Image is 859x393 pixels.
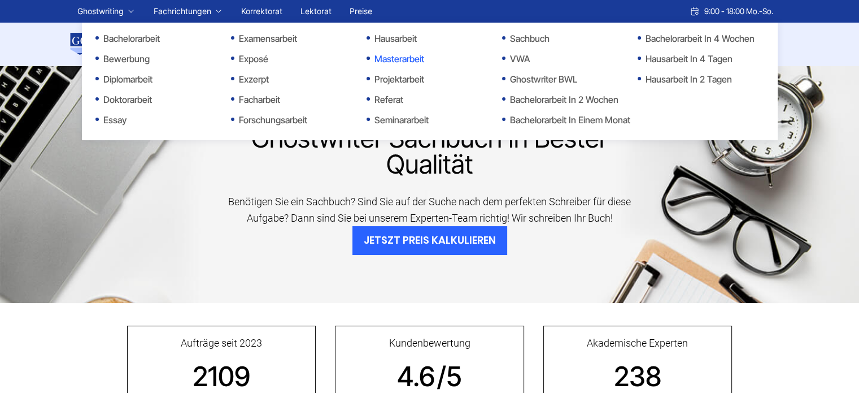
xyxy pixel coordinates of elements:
[550,338,726,349] span: Akademische Experten
[690,7,700,16] img: Schedule
[502,93,615,106] a: Bachelorarbeit in 2 Wochen
[638,32,751,45] a: Bachelorarbeit in 4 Wochen
[367,32,479,45] a: Hausarbeit
[437,360,462,393] strong: /5
[133,338,310,349] span: Aufträge seit 2023
[95,52,208,66] a: Bewerbung
[154,5,211,18] a: Fachrichtungen
[95,32,208,45] a: Bachelorarbeit
[231,72,344,86] a: Exzerpt
[231,113,344,127] a: Forschungsarbeit
[704,5,773,18] span: 9:00 - 18:00 Mo.-So.
[367,52,479,66] a: Masterarbeit
[638,52,751,66] a: Hausarbeit in 4 Tagen
[367,113,479,127] a: Seminararbeit
[95,72,208,86] a: Diplomarbeit
[95,93,208,106] a: Doktorarbeit
[300,6,332,16] a: Lektorat
[231,93,344,106] a: Facharbeit
[502,113,615,127] a: Bachelorarbeit in einem Monat
[350,6,372,16] a: Preise
[367,93,479,106] a: Referat
[397,360,435,393] strong: 4.6
[367,72,479,86] a: Projektarbeit
[231,52,344,66] a: Exposé
[231,32,344,45] a: Examensarbeit
[502,72,615,86] a: Ghostwriter BWL
[95,113,208,127] a: Essay
[638,72,751,86] a: Hausarbeit in 2 Tagen
[77,5,124,18] a: Ghostwriting
[241,6,282,16] a: Korrektorat
[68,33,150,55] img: logo wirschreiben
[502,32,615,45] a: Sachbuch
[227,125,632,177] h1: Ghostwriter Sachbuch in bester Qualität
[352,226,507,255] button: JETSZT PREIS KALKULIEREN
[193,360,250,393] strong: 2109
[341,338,518,349] span: Kundenbewertung
[227,194,632,227] div: Benötigen Sie ein Sachbuch? Sind Sie auf der Suche nach dem perfekten Schreiber für diese Aufgabe...
[502,52,615,66] a: VWA
[614,360,661,393] strong: 238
